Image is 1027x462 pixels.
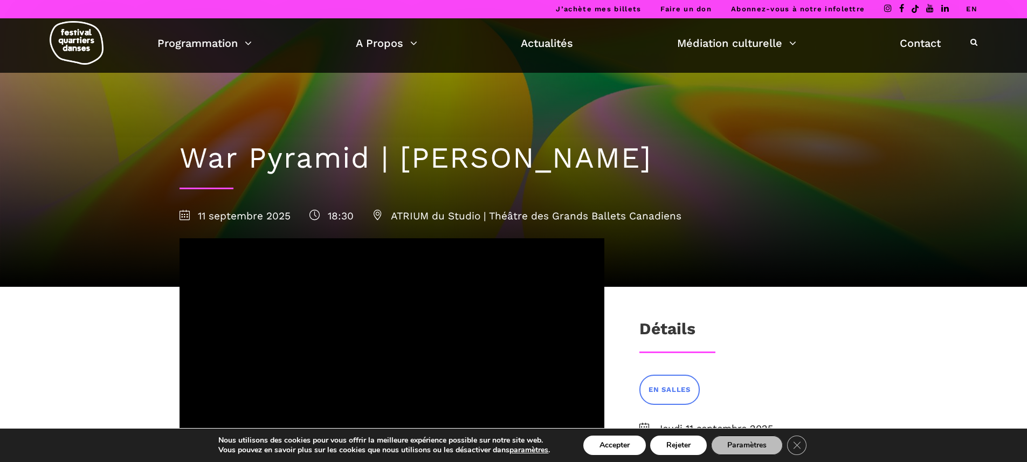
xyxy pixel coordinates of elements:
[50,21,104,65] img: logo-fqd-med
[373,210,681,222] span: ATRIUM du Studio | Théâtre des Grands Ballets Canadiens
[731,5,865,13] a: Abonnez-vous à notre infolettre
[583,436,646,455] button: Accepter
[218,445,550,455] p: Vous pouvez en savoir plus sur les cookies que nous utilisons ou les désactiver dans .
[900,34,941,52] a: Contact
[309,210,354,222] span: 18:30
[650,436,707,455] button: Rejeter
[711,436,783,455] button: Paramètres
[966,5,977,13] a: EN
[157,34,252,52] a: Programmation
[660,5,712,13] a: Faire un don
[787,436,807,455] button: Close GDPR Cookie Banner
[180,210,291,222] span: 11 septembre 2025
[521,34,573,52] a: Actualités
[356,34,417,52] a: A Propos
[556,5,641,13] a: J’achète mes billets
[639,319,695,346] h3: Détails
[218,436,550,445] p: Nous utilisons des cookies pour vous offrir la meilleure expérience possible sur notre site web.
[649,384,691,396] span: EN SALLES
[509,445,548,455] button: paramètres
[657,421,848,437] span: Jeudi 11 septembre 2025
[677,34,796,52] a: Médiation culturelle
[180,141,848,176] h1: War Pyramid | [PERSON_NAME]
[639,375,700,404] a: EN SALLES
